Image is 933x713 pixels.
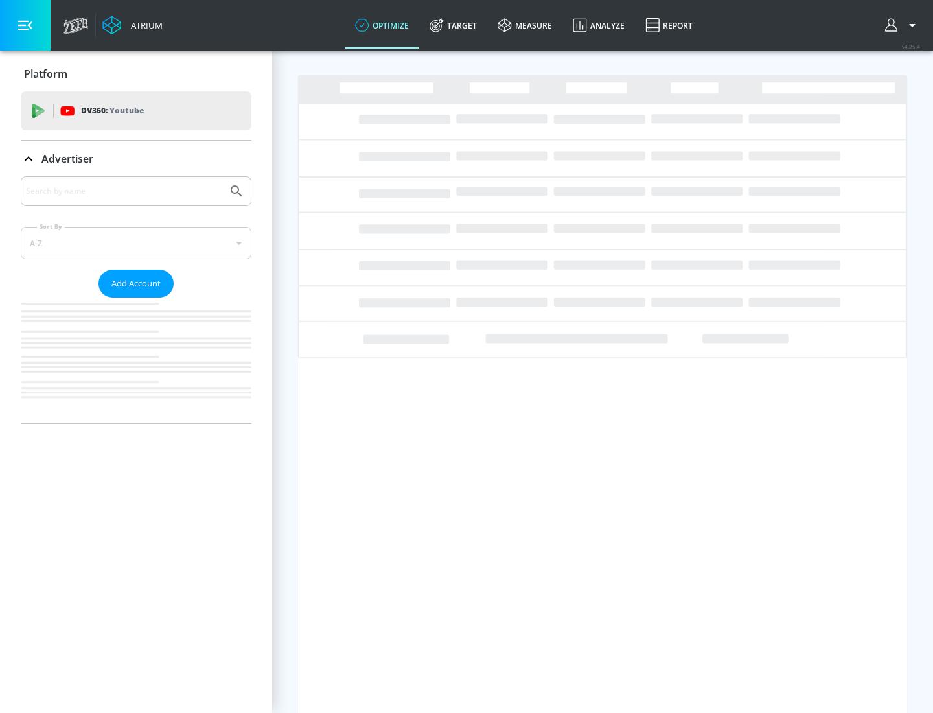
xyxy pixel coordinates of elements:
a: Analyze [562,2,635,49]
div: Platform [21,56,251,92]
a: measure [487,2,562,49]
div: Advertiser [21,176,251,423]
a: optimize [345,2,419,49]
a: Target [419,2,487,49]
input: Search by name [26,183,222,200]
div: Advertiser [21,141,251,177]
div: DV360: Youtube [21,91,251,130]
p: Advertiser [41,152,93,166]
a: Atrium [102,16,163,35]
p: Platform [24,67,67,81]
div: A-Z [21,227,251,259]
p: DV360: [81,104,144,118]
span: v 4.25.4 [902,43,920,50]
button: Add Account [98,270,174,298]
div: Atrium [126,19,163,31]
a: Report [635,2,703,49]
p: Youtube [109,104,144,117]
label: Sort By [37,222,65,231]
span: Add Account [111,276,161,291]
nav: list of Advertiser [21,298,251,423]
